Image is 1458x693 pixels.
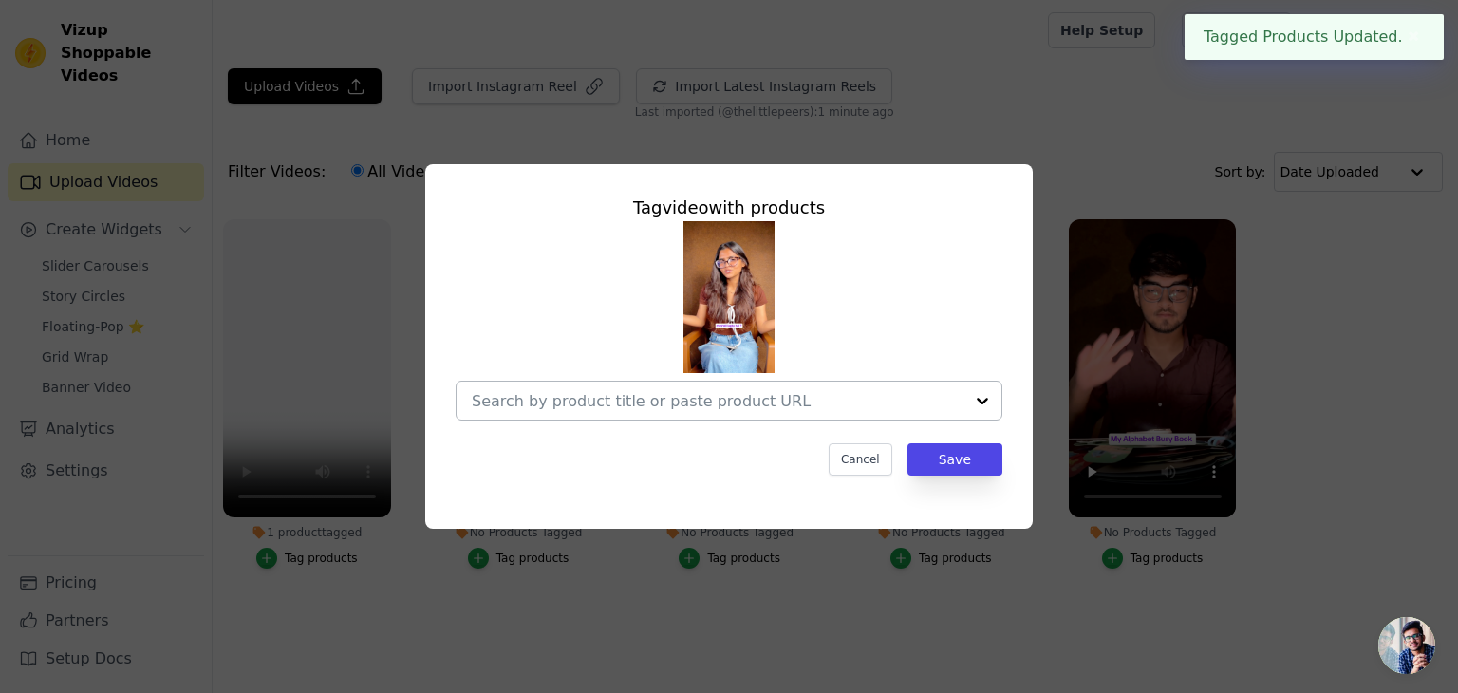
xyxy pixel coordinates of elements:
div: Tag video with products [456,195,1002,221]
button: Close [1403,26,1425,48]
div: Tagged Products Updated. [1185,14,1444,60]
button: Cancel [829,443,892,476]
img: tn-07fc644659824658aa802f1de38d5cf2.png [683,221,775,373]
input: Search by product title or paste product URL [472,392,963,410]
button: Save [907,443,1002,476]
a: Open chat [1378,617,1435,674]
